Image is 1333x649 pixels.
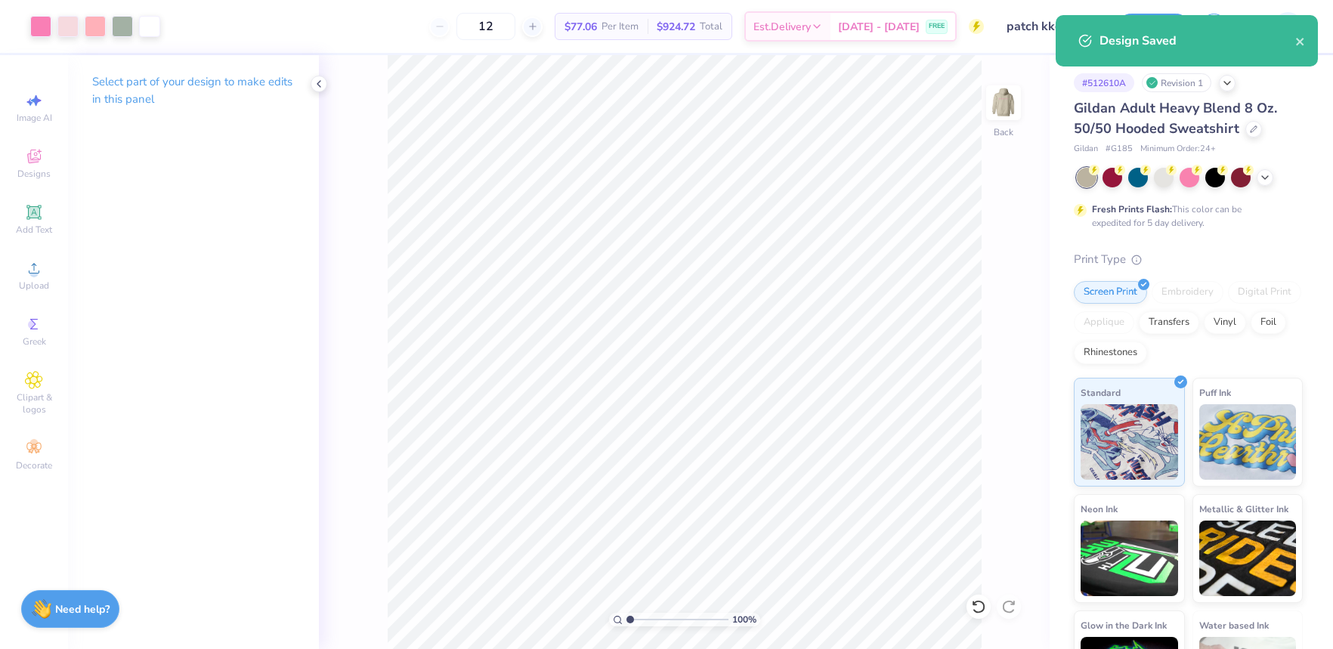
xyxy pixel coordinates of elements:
p: Select part of your design to make edits in this panel [92,73,295,108]
div: Transfers [1139,311,1199,334]
strong: Need help? [55,602,110,617]
span: Add Text [16,224,52,236]
div: Foil [1251,311,1286,334]
div: This color can be expedited for 5 day delivery. [1092,202,1278,230]
span: Minimum Order: 24 + [1140,143,1216,156]
span: Clipart & logos [8,391,60,416]
div: Rhinestones [1074,341,1147,364]
span: Metallic & Glitter Ink [1199,501,1288,517]
span: $924.72 [657,19,695,35]
button: close [1295,32,1306,50]
span: Upload [19,280,49,292]
span: Est. Delivery [753,19,811,35]
div: Revision 1 [1142,73,1211,92]
span: Designs [17,168,51,180]
div: Vinyl [1204,311,1246,334]
input: Untitled Design [995,11,1106,42]
span: Standard [1081,385,1121,400]
span: Image AI [17,112,52,124]
strong: Fresh Prints Flash: [1092,203,1172,215]
span: FREE [929,21,945,32]
span: Greek [23,335,46,348]
div: Digital Print [1228,281,1301,304]
span: [DATE] - [DATE] [838,19,920,35]
span: Neon Ink [1081,501,1118,517]
span: Glow in the Dark Ink [1081,617,1167,633]
img: Standard [1081,404,1178,480]
div: Design Saved [1099,32,1295,50]
input: – – [456,13,515,40]
div: Embroidery [1152,281,1223,304]
img: Puff Ink [1199,404,1297,480]
img: Neon Ink [1081,521,1178,596]
span: Gildan Adult Heavy Blend 8 Oz. 50/50 Hooded Sweatshirt [1074,99,1277,138]
span: Puff Ink [1199,385,1231,400]
span: Water based Ink [1199,617,1269,633]
div: # 512610A [1074,73,1134,92]
span: 100 % [732,613,756,626]
div: Screen Print [1074,281,1147,304]
div: Back [994,125,1013,139]
img: Metallic & Glitter Ink [1199,521,1297,596]
span: # G185 [1106,143,1133,156]
div: Print Type [1074,251,1303,268]
div: Applique [1074,311,1134,334]
span: Gildan [1074,143,1098,156]
span: $77.06 [564,19,597,35]
img: Back [988,88,1019,118]
span: Per Item [602,19,639,35]
span: Total [700,19,722,35]
span: Decorate [16,459,52,471]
